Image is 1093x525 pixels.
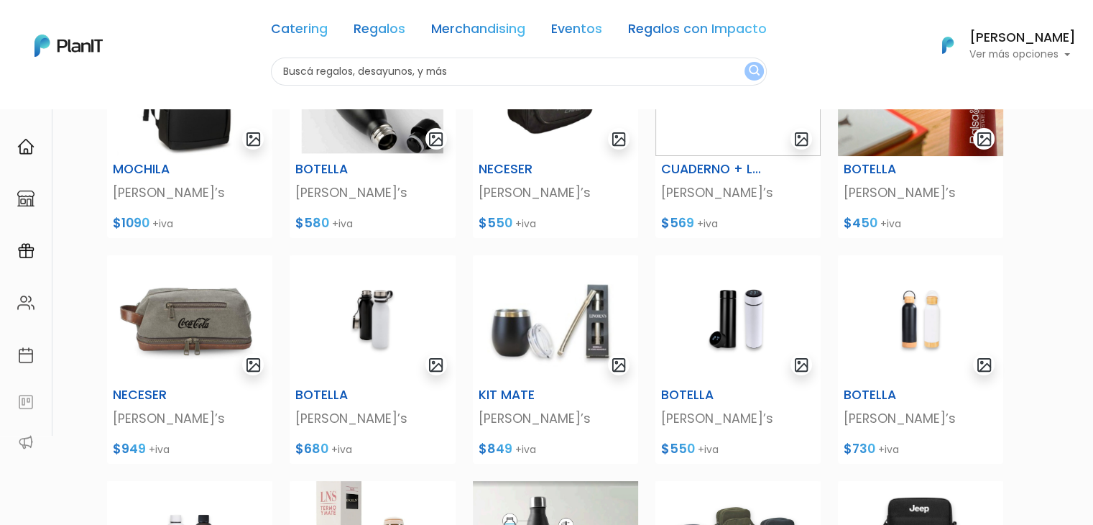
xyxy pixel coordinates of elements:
img: gallery-light [428,357,444,373]
p: [PERSON_NAME]’s [844,183,997,202]
span: $949 [113,440,146,457]
img: marketplace-4ceaa7011d94191e9ded77b95e3339b90024bf715f7c57f8cf31f2d8c509eaba.svg [17,190,34,207]
span: $450 [844,214,877,232]
img: gallery-light [976,131,992,147]
img: people-662611757002400ad9ed0e3c099ab2801c6687ba6c219adb57efc949bc21e19d.svg [17,294,34,311]
img: PlanIt Logo [34,35,103,57]
h6: NECESER [113,388,216,403]
img: campaigns-02234683943229c281be62815700db0a1741e53638e28bf9629b52c665b00959.svg [17,242,34,260]
img: PlanIt Logo [932,29,964,61]
a: gallery-light CUADERNO + LAPICERA [PERSON_NAME]’s $569 +iva [647,29,829,238]
img: Dise%C3%B1o_sin_t%C3%ADtulo__32_.png [107,255,272,382]
img: gallery-light [611,357,627,373]
img: gallery-light [245,357,262,373]
img: 2000___2000-Photoroom__41_.jpg [838,255,1003,382]
span: +iva [152,216,173,231]
p: [PERSON_NAME]’s [661,409,815,428]
a: gallery-light BOTELLA [PERSON_NAME]’s $680 +iva [281,255,464,464]
span: +iva [515,216,536,231]
img: gallery-light [428,131,444,147]
img: search_button-432b6d5273f82d61273b3651a40e1bd1b912527efae98b1b7a1b2c0702e16a8d.svg [749,65,760,78]
h6: BOTELLA [295,388,398,403]
span: +iva [332,216,353,231]
p: [PERSON_NAME]’s [295,409,449,428]
h6: BOTELLA [844,388,946,403]
span: $550 [479,214,512,232]
h6: KIT MATE [479,388,581,403]
a: gallery-light BOTELLA [PERSON_NAME]’s $450 +iva [829,29,1012,238]
a: Catering [271,23,328,40]
a: gallery-light NECESER [PERSON_NAME]’s $550 +iva [464,29,647,238]
a: gallery-light BOTELLA [PERSON_NAME]’s $550 +iva [647,255,829,464]
a: Regalos [354,23,405,40]
h6: CUADERNO + LAPICERA [661,162,764,177]
h6: BOTELLA [295,162,398,177]
img: gallery-light [976,357,992,373]
span: $580 [295,214,329,232]
a: Merchandising [431,23,525,40]
p: [PERSON_NAME]’s [113,183,267,202]
span: +iva [878,442,899,457]
img: gallery-light [793,131,810,147]
img: gallery-light [793,357,810,373]
img: 2000___2000-Photoroom__42_.jpg [655,255,821,382]
span: +iva [698,442,719,457]
p: Ver más opciones [969,50,1076,60]
span: +iva [880,216,901,231]
button: PlanIt Logo [PERSON_NAME] Ver más opciones [923,27,1076,64]
input: Buscá regalos, desayunos, y más [271,58,767,86]
span: +iva [331,442,352,457]
img: home-e721727adea9d79c4d83392d1f703f7f8bce08238fde08b1acbfd93340b81755.svg [17,138,34,155]
p: [PERSON_NAME]’s [479,183,632,202]
h6: MOCHILA [113,162,216,177]
span: $849 [479,440,512,457]
img: gallery-light [245,131,262,147]
span: +iva [149,442,170,457]
span: $569 [661,214,694,232]
a: gallery-light BOTELLA [PERSON_NAME]’s $730 +iva [829,255,1012,464]
p: [PERSON_NAME]’s [844,409,997,428]
span: $550 [661,440,695,457]
h6: NECESER [479,162,581,177]
a: gallery-light NECESER [PERSON_NAME]’s $949 +iva [98,255,281,464]
h6: BOTELLA [661,388,764,403]
a: gallery-light MOCHILA [PERSON_NAME]’s $1090 +iva [98,29,281,238]
img: 2000___2000-Photoroom__43_.jpg [290,255,455,382]
img: gallery-light [611,131,627,147]
span: $680 [295,440,328,457]
p: [PERSON_NAME]’s [295,183,449,202]
span: $730 [844,440,875,457]
img: feedback-78b5a0c8f98aac82b08bfc38622c3050aee476f2c9584af64705fc4e61158814.svg [17,393,34,411]
span: +iva [515,442,536,457]
img: thumb_image__copia___copia___copia___copia___copia___copia___copia___copia___copia_-Photoroom__2_... [473,255,638,382]
span: +iva [697,216,718,231]
a: gallery-light BOTELLA [PERSON_NAME]’s $580 +iva [281,29,464,238]
a: Regalos con Impacto [628,23,767,40]
h6: [PERSON_NAME] [969,32,1076,45]
p: [PERSON_NAME]’s [661,183,815,202]
img: partners-52edf745621dab592f3b2c58e3bca9d71375a7ef29c3b500c9f145b62cc070d4.svg [17,434,34,451]
img: calendar-87d922413cdce8b2cf7b7f5f62616a5cf9e4887200fb71536465627b3292af00.svg [17,347,34,364]
a: gallery-light KIT MATE [PERSON_NAME]’s $849 +iva [464,255,647,464]
div: ¿Necesitás ayuda? [74,14,207,42]
span: $1090 [113,214,149,232]
p: [PERSON_NAME]’s [479,409,632,428]
h6: BOTELLA [844,162,946,177]
a: Eventos [551,23,602,40]
p: [PERSON_NAME]’s [113,409,267,428]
